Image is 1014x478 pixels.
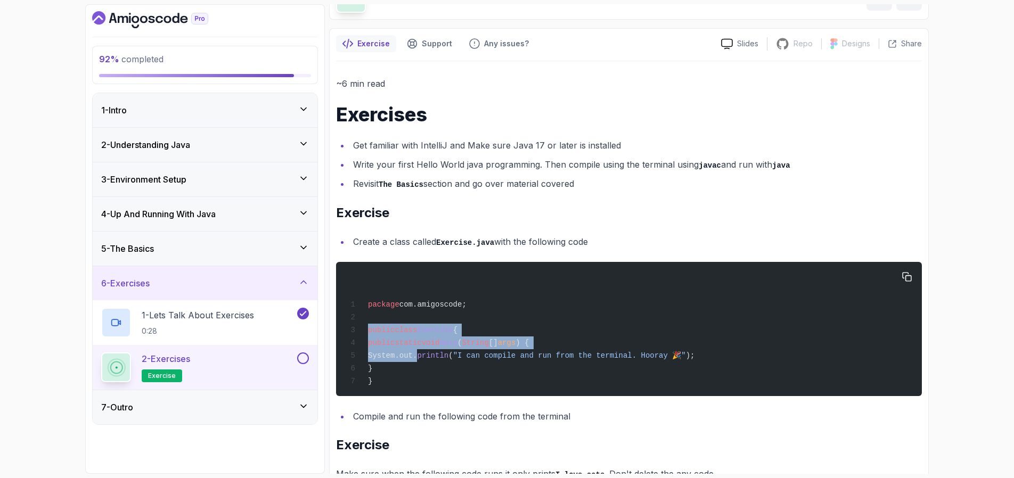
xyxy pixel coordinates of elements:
p: Any issues? [484,38,529,49]
span: Exercise [417,326,453,334]
h3: 1 - Intro [101,104,127,117]
span: println [417,351,448,360]
button: 5-The Basics [93,232,317,266]
span: { [453,326,457,334]
span: ( [448,351,453,360]
span: main [439,339,457,347]
span: ( [457,339,462,347]
button: Support button [400,35,459,52]
span: } [368,364,372,373]
li: Revisit section and go over material covered [350,176,922,192]
h3: 4 - Up And Running With Java [101,208,216,220]
button: 1-Lets Talk About Exercises0:28 [101,308,309,337]
p: Support [422,38,452,49]
button: notes button [336,35,396,52]
code: javac [699,161,721,170]
code: Exercise.java [436,238,494,247]
button: 1-Intro [93,93,317,127]
p: 2 - Exercises [142,352,190,365]
button: Share [879,38,922,49]
button: 2-Understanding Java [93,128,317,162]
h3: 7 - Outro [101,401,133,414]
span: public [368,326,395,334]
li: Get familiar with IntelliJ and Make sure Java 17 or later is installed [350,138,922,153]
span: String [462,339,488,347]
p: Exercise [357,38,390,49]
h1: Exercises [336,104,922,125]
button: 6-Exercises [93,266,317,300]
span: package [368,300,399,309]
p: 0:28 [142,326,254,336]
p: Share [901,38,922,49]
span: ) { [516,339,529,347]
button: 4-Up And Running With Java [93,197,317,231]
button: 2-Exercisesexercise [101,352,309,382]
span: "I can compile and run from the terminal. Hooray 🎉" [453,351,686,360]
button: Feedback button [463,35,535,52]
span: void [422,339,440,347]
span: [] [489,339,498,347]
code: The Basics [379,180,423,189]
p: Repo [794,38,813,49]
li: Write your first Hello World java programming. Then compile using the terminal using and run with [350,157,922,172]
span: completed [99,54,163,64]
h2: Exercise [336,436,922,454]
span: exercise [148,372,176,380]
span: public [368,339,395,347]
span: ); [686,351,695,360]
button: 7-Outro [93,390,317,424]
span: args [498,339,516,347]
span: class [395,326,417,334]
code: java [772,161,790,170]
span: } [368,377,372,385]
span: com.amigoscode; [399,300,467,309]
button: 3-Environment Setup [93,162,317,196]
h3: 5 - The Basics [101,242,154,255]
h2: Exercise [336,204,922,221]
li: Create a class called with the following code [350,234,922,250]
p: 1 - Lets Talk About Exercises [142,309,254,322]
span: System.out. [368,351,417,360]
p: ~6 min read [336,76,922,91]
span: 92 % [99,54,119,64]
h3: 6 - Exercises [101,277,150,290]
p: Designs [842,38,870,49]
a: Dashboard [92,11,233,28]
p: Slides [737,38,758,49]
h3: 2 - Understanding Java [101,138,190,151]
a: Slides [713,38,767,50]
li: Compile and run the following code from the terminal [350,409,922,424]
h3: 3 - Environment Setup [101,173,186,186]
span: static [395,339,421,347]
